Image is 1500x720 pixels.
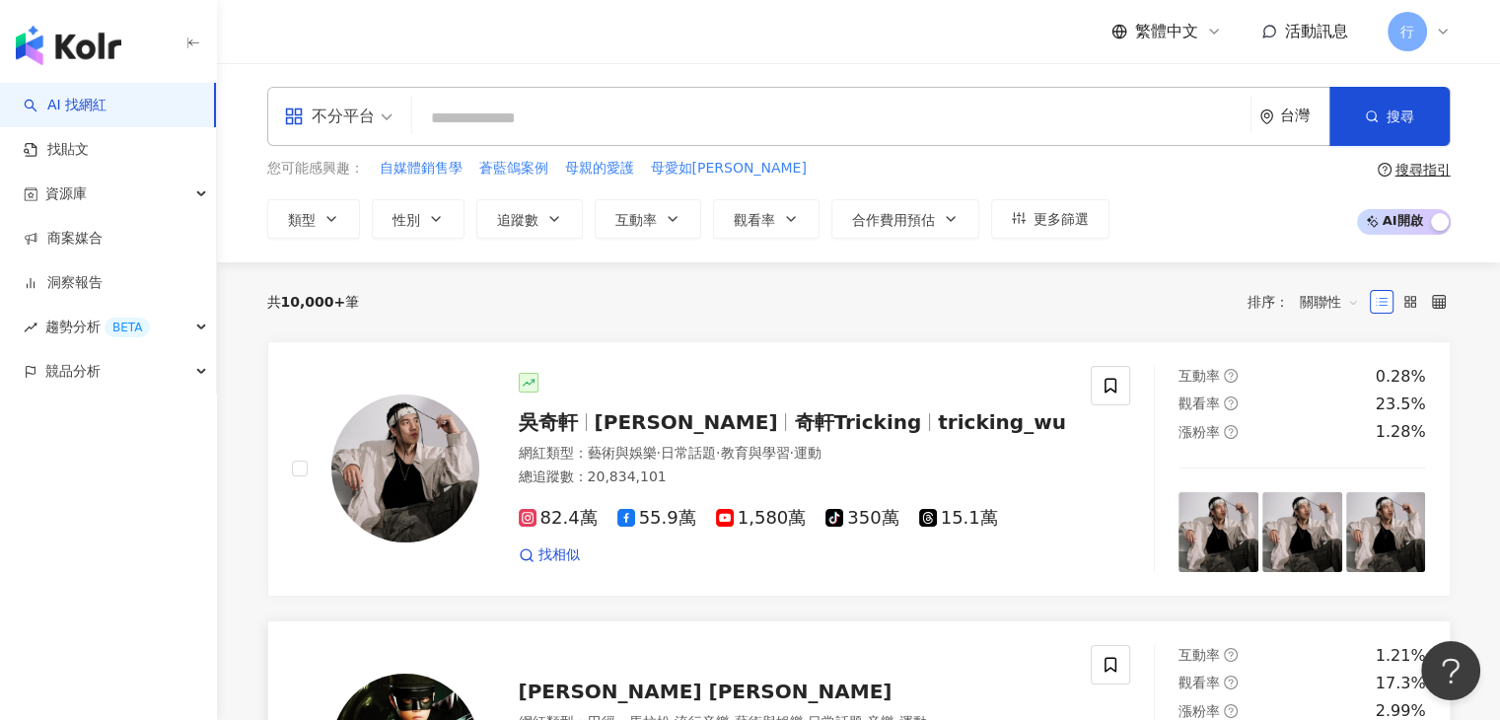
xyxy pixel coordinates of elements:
[825,508,898,529] span: 350萬
[267,159,364,179] span: 您可能感興趣：
[794,445,821,461] span: 運動
[288,212,316,228] span: 類型
[565,159,634,179] span: 母親的愛護
[519,444,1068,464] div: 網紅類型 ：
[1300,286,1359,318] span: 關聯性
[519,545,580,565] a: 找相似
[651,159,807,179] span: 母愛如[PERSON_NAME]
[1285,22,1348,40] span: 活動訊息
[1376,673,1426,694] div: 17.3%
[852,212,935,228] span: 合作費用預估
[1034,211,1089,227] span: 更多篩選
[372,199,464,239] button: 性別
[284,107,304,126] span: appstore
[1224,369,1238,383] span: question-circle
[1224,396,1238,410] span: question-circle
[519,410,578,434] span: 吳奇軒
[519,468,1068,487] div: 總追蹤數 ： 20,834,101
[24,229,103,249] a: 商案媒合
[1280,108,1329,124] div: 台灣
[919,508,998,529] span: 15.1萬
[1179,647,1220,663] span: 互動率
[657,445,661,461] span: ·
[24,96,107,115] a: searchAI 找網紅
[831,199,979,239] button: 合作費用預估
[1259,109,1274,124] span: environment
[538,545,580,565] span: 找相似
[24,140,89,160] a: 找貼文
[720,445,789,461] span: 教育與學習
[379,158,464,180] button: 自媒體銷售學
[1135,21,1198,42] span: 繁體中文
[716,445,720,461] span: ·
[1224,425,1238,439] span: question-circle
[1400,21,1414,42] span: 行
[595,410,778,434] span: [PERSON_NAME]
[393,212,420,228] span: 性別
[281,294,346,310] span: 10,000+
[1224,676,1238,689] span: question-circle
[938,410,1066,434] span: tricking_wu
[1395,162,1451,178] div: 搜尋指引
[1387,108,1414,124] span: 搜尋
[1262,492,1342,572] img: post-image
[267,341,1451,597] a: KOL Avatar吳奇軒[PERSON_NAME]奇軒Trickingtricking_wu網紅類型：藝術與娛樂·日常話題·教育與學習·運動總追蹤數：20,834,10182.4萬55.9萬1...
[479,159,548,179] span: 蒼藍鴿案例
[1376,394,1426,415] div: 23.5%
[1248,286,1370,318] div: 排序：
[267,294,360,310] div: 共 筆
[284,101,375,132] div: 不分平台
[1224,704,1238,718] span: question-circle
[794,410,921,434] span: 奇軒Tricking
[1179,703,1220,719] span: 漲粉率
[267,199,360,239] button: 類型
[24,273,103,293] a: 洞察報告
[1224,648,1238,662] span: question-circle
[713,199,820,239] button: 觀看率
[991,199,1109,239] button: 更多篩選
[1346,492,1426,572] img: post-image
[564,158,635,180] button: 母親的愛護
[497,212,538,228] span: 追蹤數
[661,445,716,461] span: 日常話題
[1179,675,1220,690] span: 觀看率
[734,212,775,228] span: 觀看率
[45,172,87,216] span: 資源庫
[595,199,701,239] button: 互動率
[650,158,808,180] button: 母愛如[PERSON_NAME]
[478,158,549,180] button: 蒼藍鴿案例
[1179,492,1258,572] img: post-image
[615,212,657,228] span: 互動率
[1378,163,1392,177] span: question-circle
[331,395,479,542] img: KOL Avatar
[1179,424,1220,440] span: 漲粉率
[1179,368,1220,384] span: 互動率
[1376,366,1426,388] div: 0.28%
[105,318,150,337] div: BETA
[16,26,121,65] img: logo
[1421,641,1480,700] iframe: Help Scout Beacon - Open
[45,349,101,394] span: 競品分析
[519,680,893,703] span: [PERSON_NAME] [PERSON_NAME]
[588,445,657,461] span: 藝術與娛樂
[380,159,463,179] span: 自媒體銷售學
[1329,87,1450,146] button: 搜尋
[45,305,150,349] span: 趨勢分析
[24,321,37,334] span: rise
[1179,396,1220,411] span: 觀看率
[716,508,807,529] span: 1,580萬
[617,508,696,529] span: 55.9萬
[476,199,583,239] button: 追蹤數
[1376,421,1426,443] div: 1.28%
[789,445,793,461] span: ·
[519,508,598,529] span: 82.4萬
[1376,645,1426,667] div: 1.21%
